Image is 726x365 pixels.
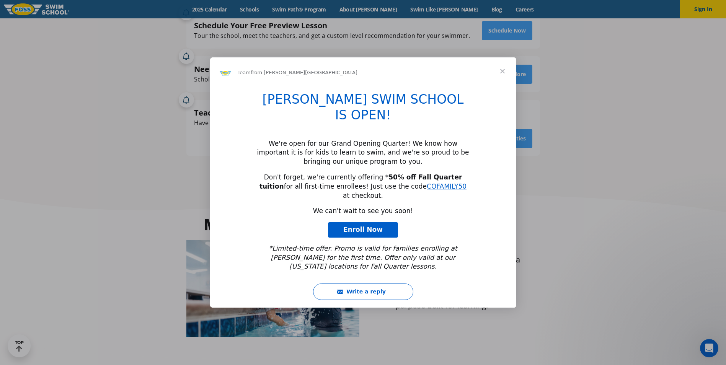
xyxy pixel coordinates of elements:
img: Profile image for Team [219,67,232,79]
div: We're open for our Grand Opening Quarter! We know how important it is for kids to learn to swim, ... [257,139,470,166]
a: COFAMILY50 [427,182,467,190]
span: Team [238,70,251,75]
h1: [PERSON_NAME] SWIM SCHOOL IS OPEN! [257,92,470,128]
span: Enroll Now [343,226,383,233]
i: *Limited-time offer. Promo is valid for families enrolling at [PERSON_NAME] for the first time. O... [269,244,457,270]
span: Close [489,57,516,85]
span: from [PERSON_NAME][GEOGRAPHIC_DATA] [251,70,357,75]
div: Don't forget, we're currently offering * for all first-time enrollees! Just use the code at check... [257,173,470,200]
b: 50% off Fall Quarter tuition [259,173,462,190]
a: Enroll Now [328,222,398,238]
div: We can't wait to see you soon! [257,207,470,216]
button: Write a reply [313,284,413,300]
